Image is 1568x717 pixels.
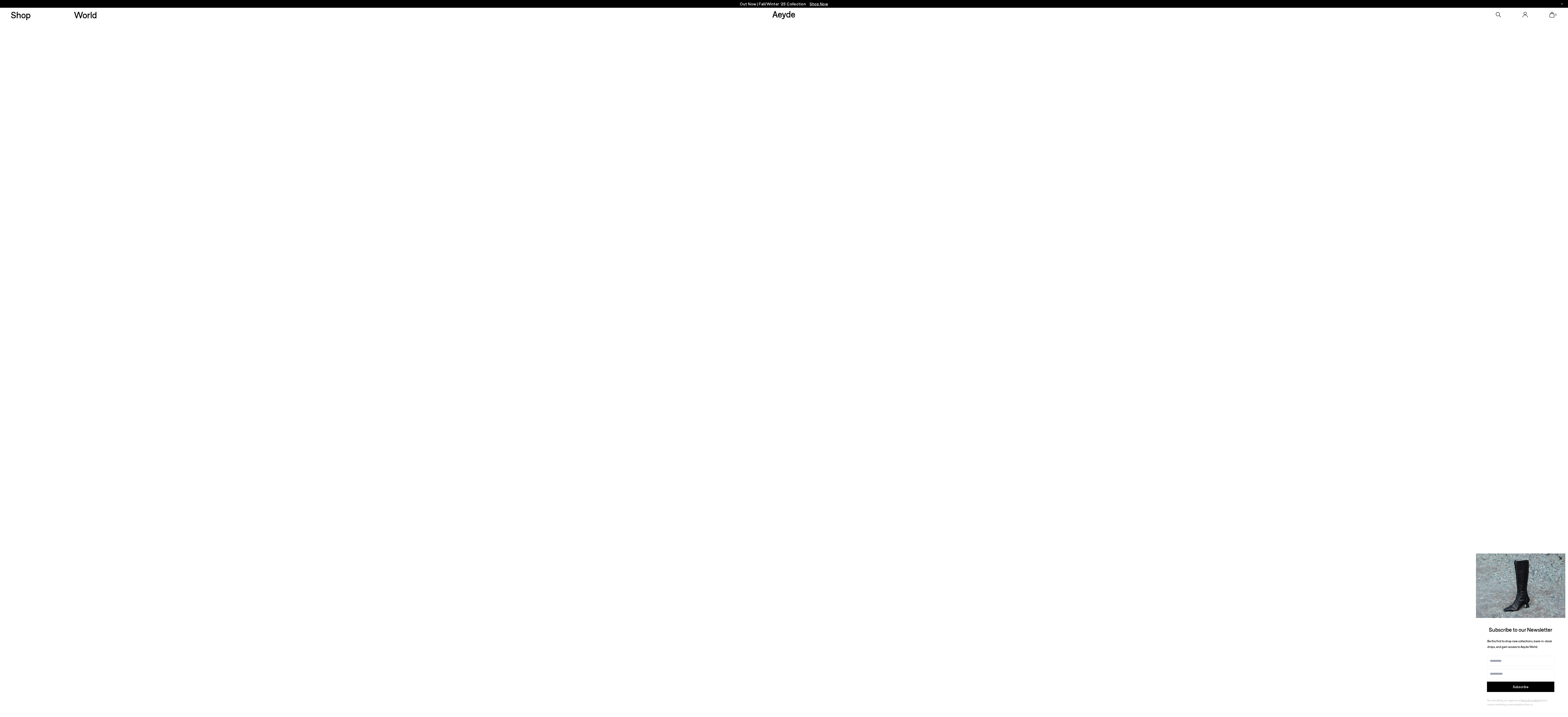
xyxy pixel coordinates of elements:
a: Terms & Conditions [1521,699,1541,702]
span: Subscribe to our Newsletter [1489,626,1553,633]
img: 2a6287a1333c9a56320fd6e7b3c4a9a9.jpg [1476,553,1565,618]
button: Subscribe [1487,682,1554,692]
span: By subscribing, you agree to our [1487,699,1521,702]
a: Aeyde [772,9,795,19]
a: World [74,10,97,19]
span: 0 [1555,13,1557,16]
span: Navigate to /collections/new-in [810,2,828,6]
a: Shop [11,10,31,19]
span: Be the first to shop new collections, back-in-stock drops, and gain access to Aeyde World. [1487,639,1552,649]
a: 0 [1549,12,1555,18]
